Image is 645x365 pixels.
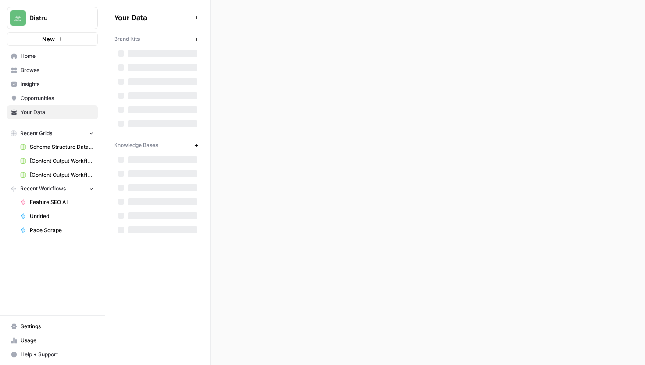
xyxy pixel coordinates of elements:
span: Insights [21,80,94,88]
a: Opportunities [7,91,98,105]
img: Distru Logo [10,10,26,26]
a: Usage [7,333,98,347]
span: Page Scrape [30,226,94,234]
span: Distru [29,14,82,22]
a: Untitled [16,209,98,223]
a: Your Data [7,105,98,119]
span: Your Data [114,12,191,23]
button: Recent Grids [7,127,98,140]
span: Browse [21,66,94,74]
button: Recent Workflows [7,182,98,195]
span: Home [21,52,94,60]
span: Feature SEO AI [30,198,94,206]
span: Opportunities [21,94,94,102]
button: Workspace: Distru [7,7,98,29]
a: Home [7,49,98,63]
span: Recent Grids [20,129,52,137]
span: [Content Output Workflows] Start with Content Brief [30,157,94,165]
a: [Content Output Workflows] Start with Content Brief [16,154,98,168]
a: Page Scrape [16,223,98,237]
a: [Content Output Workflows] Cannabis Events Grid [16,168,98,182]
a: Browse [7,63,98,77]
span: Untitled [30,212,94,220]
span: Recent Workflows [20,185,66,193]
span: New [42,35,55,43]
a: Settings [7,319,98,333]
span: Schema Structure Data Grid [30,143,94,151]
span: Brand Kits [114,35,140,43]
button: New [7,32,98,46]
span: Usage [21,336,94,344]
span: Your Data [21,108,94,116]
span: Knowledge Bases [114,141,158,149]
a: Schema Structure Data Grid [16,140,98,154]
span: Help + Support [21,351,94,358]
span: Settings [21,322,94,330]
span: [Content Output Workflows] Cannabis Events Grid [30,171,94,179]
a: Feature SEO AI [16,195,98,209]
a: Insights [7,77,98,91]
button: Help + Support [7,347,98,361]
